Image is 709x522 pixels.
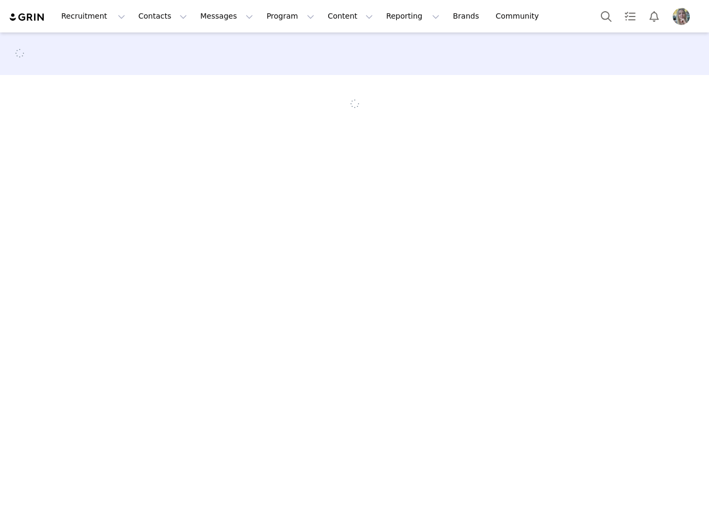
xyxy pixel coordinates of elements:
[194,4,259,28] button: Messages
[642,4,666,28] button: Notifications
[618,4,642,28] a: Tasks
[666,8,700,25] button: Profile
[132,4,193,28] button: Contacts
[673,8,690,25] img: 4c4d8390-f692-4448-aacb-a4bdb8ccc65e.jpg
[490,4,550,28] a: Community
[446,4,488,28] a: Brands
[9,12,46,22] img: grin logo
[321,4,379,28] button: Content
[594,4,618,28] button: Search
[380,4,446,28] button: Reporting
[55,4,132,28] button: Recruitment
[260,4,321,28] button: Program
